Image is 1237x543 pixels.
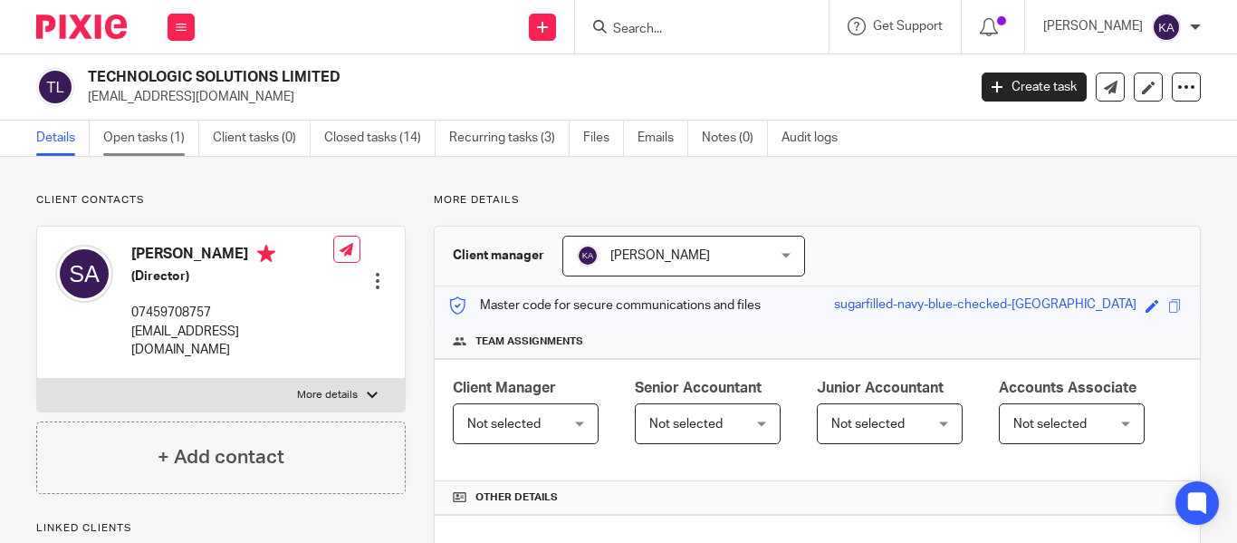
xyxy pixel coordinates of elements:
p: Client contacts [36,193,406,208]
a: Recurring tasks (3) [449,121,570,156]
a: Files [583,121,624,156]
h5: (Director) [131,267,333,286]
i: Primary [257,245,275,263]
p: [EMAIL_ADDRESS][DOMAIN_NAME] [131,323,333,360]
img: svg%3E [1152,13,1181,42]
a: Client tasks (0) [213,121,311,156]
img: Pixie [36,15,127,39]
span: Other details [475,490,558,505]
img: svg%3E [577,245,599,267]
span: Get Support [873,20,943,33]
span: Not selected [467,418,541,431]
span: Accounts Associate [999,381,1136,395]
span: [PERSON_NAME] [610,249,710,262]
p: Master code for secure communications and files [448,296,761,315]
span: Senior Accountant [635,381,762,395]
h2: TECHNOLOGIC SOLUTIONS LIMITED [88,68,782,87]
span: Not selected [649,418,723,431]
input: Search [611,22,774,38]
div: sugarfilled-navy-blue-checked-[GEOGRAPHIC_DATA] [834,296,1136,316]
span: Junior Accountant [817,381,944,395]
a: Closed tasks (14) [324,121,436,156]
p: Linked clients [36,521,406,536]
a: Create task [982,73,1087,102]
p: [PERSON_NAME] [1043,17,1143,35]
h4: [PERSON_NAME] [131,245,333,267]
img: svg%3E [36,68,74,106]
a: Details [36,121,90,156]
a: Emails [638,121,688,156]
span: Not selected [1013,418,1087,431]
h3: Client manager [453,247,544,265]
span: Not selected [831,418,905,431]
h4: + Add contact [158,443,284,471]
img: svg%3E [55,245,113,303]
p: 07459708757 [131,304,333,322]
span: Team assignments [475,335,583,349]
a: Open tasks (1) [103,121,199,156]
p: [EMAIL_ADDRESS][DOMAIN_NAME] [88,88,954,106]
p: More details [297,388,358,402]
a: Notes (0) [702,121,768,156]
span: Client Manager [453,381,556,395]
p: More details [434,193,1201,208]
a: Audit logs [782,121,851,156]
